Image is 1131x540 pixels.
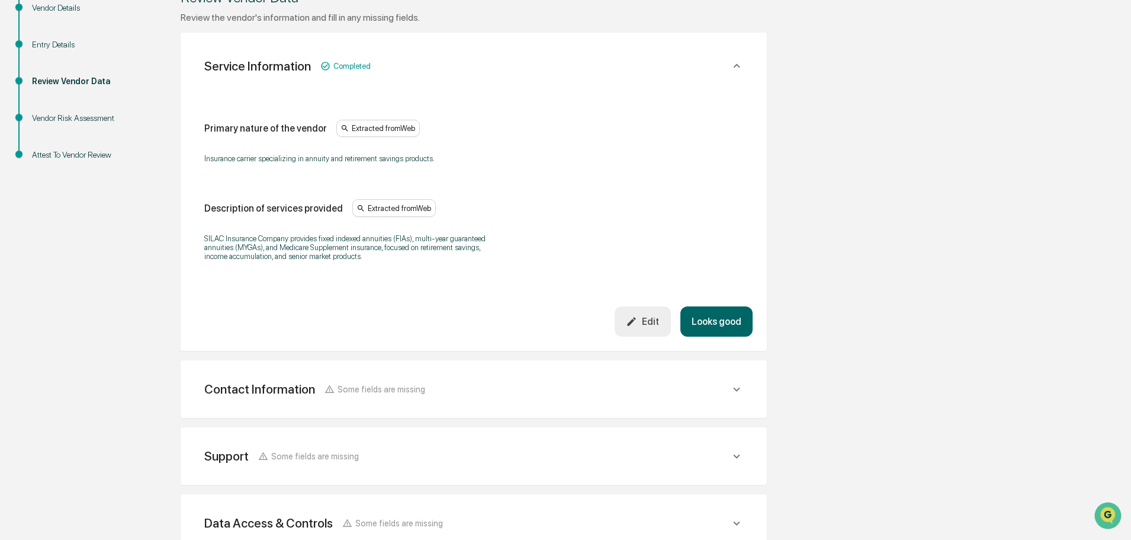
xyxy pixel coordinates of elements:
[32,149,129,161] div: Attest To Vendor Review
[195,442,753,471] div: SupportSome fields are missing
[40,103,150,112] div: We're available if you need us!
[86,151,95,160] div: 🗄️
[338,384,425,394] span: Some fields are missing
[204,59,311,74] div: Service Information
[32,112,129,124] div: Vendor Risk Assessment
[1093,501,1125,533] iframe: Open customer support
[204,234,500,261] p: SILAC Insurance Company provides fixed indexed annuities (FIAs), multi-year guaranteed annuities ...
[118,201,143,210] span: Pylon
[195,47,753,85] div: Service InformationCompleted
[195,509,753,538] div: Data Access & ControlsSome fields are missing
[680,306,753,337] button: Looks good
[195,375,753,404] div: Contact InformationSome fields are missing
[24,172,75,184] span: Data Lookup
[7,167,79,188] a: 🔎Data Lookup
[204,449,249,464] div: Support
[352,199,436,217] div: Extracted from Web
[615,306,671,337] button: Edit
[204,123,327,134] div: Primary nature of the vendor
[12,173,21,183] div: 🔎
[204,516,333,531] div: Data Access & Controls
[32,2,129,14] div: Vendor Details
[81,145,152,166] a: 🗄️Attestations
[32,39,129,51] div: Entry Details
[333,62,371,71] span: Completed
[626,316,659,327] div: Edit
[355,518,443,528] span: Some fields are missing
[204,382,315,397] div: Contact Information
[12,151,21,160] div: 🖐️
[201,94,216,108] button: Start new chat
[204,154,500,163] p: Insurance carrier specializing in annuity and retirement savings products.
[83,200,143,210] a: Powered byPylon
[12,91,33,112] img: 1746055101610-c473b297-6a78-478c-a979-82029cc54cd1
[24,149,76,161] span: Preclearance
[32,75,129,88] div: Review Vendor Data
[7,145,81,166] a: 🖐️Preclearance
[181,12,767,23] div: Review the vendor's information and fill in any missing fields.
[12,25,216,44] p: How can we help?
[271,451,359,461] span: Some fields are missing
[204,203,343,214] div: Description of services provided
[98,149,147,161] span: Attestations
[195,85,753,337] div: Service InformationCompleted
[336,120,420,138] div: Extracted from Web
[40,91,194,103] div: Start new chat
